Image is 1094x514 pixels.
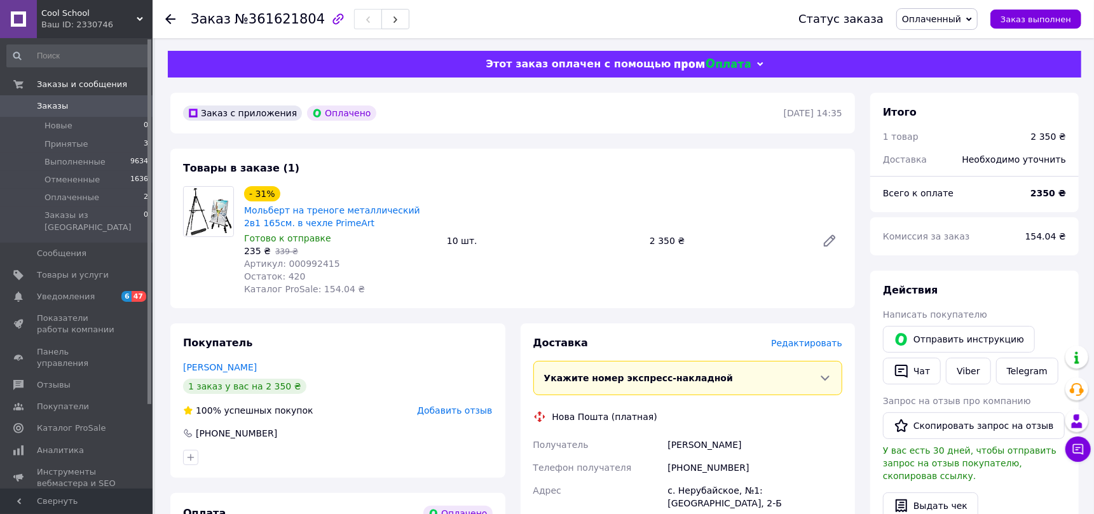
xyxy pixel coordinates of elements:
div: 1 заказ у вас на 2 350 ₴ [183,379,306,394]
span: Каталог ProSale [37,423,106,434]
span: 9634 [130,156,148,168]
span: Покупатели [37,401,89,412]
span: Уведомления [37,291,95,302]
span: Каталог ProSale: 154.04 ₴ [244,284,365,294]
span: Написать покупателю [883,309,987,320]
span: 3 [144,139,148,150]
span: Доставка [533,337,589,349]
span: Аналитика [37,445,84,456]
span: Панель управления [37,346,118,369]
span: 2 [144,192,148,203]
span: Редактировать [771,338,842,348]
span: Комиссия за заказ [883,231,970,241]
time: [DATE] 14:35 [784,108,842,118]
span: Этот заказ оплачен с помощью [486,58,671,70]
span: 47 [132,291,146,302]
span: 0 [144,120,148,132]
span: Готово к отправке [244,233,331,243]
span: Остаток: 420 [244,271,306,281]
div: 2 350 ₴ [645,232,812,250]
div: 10 шт. [442,232,645,250]
span: Добавить отзыв [417,405,492,416]
img: evopay logo [674,58,751,71]
div: успешных покупок [183,404,313,417]
span: Заказы и сообщения [37,79,127,90]
button: Отправить инструкцию [883,326,1035,353]
span: Товары в заказе (1) [183,162,299,174]
span: Артикул: 000992415 [244,259,340,269]
span: Выполненные [44,156,106,168]
span: Итого [883,106,917,118]
span: Телефон получателя [533,463,632,473]
span: 1636 [130,174,148,186]
span: Заказ [191,11,231,27]
div: Заказ с приложения [183,105,302,121]
div: Оплачено [307,105,376,121]
div: 2 350 ₴ [1031,130,1066,143]
span: Покупатель [183,337,252,349]
span: 100% [196,405,221,416]
span: 0 [144,210,148,233]
span: Действия [883,284,938,296]
span: Заказ выполнен [1001,15,1071,24]
a: Viber [946,358,990,384]
span: 6 [121,291,132,302]
a: Редактировать [817,228,842,254]
div: Статус заказа [798,13,884,25]
span: 1 товар [883,132,919,142]
span: 154.04 ₴ [1025,231,1066,241]
span: Cool School [41,8,137,19]
span: Товары и услуги [37,269,109,281]
span: Инструменты вебмастера и SEO [37,466,118,489]
b: 2350 ₴ [1030,188,1066,198]
span: Оплаченный [902,14,961,24]
div: Ваш ID: 2330746 [41,19,153,30]
a: Telegram [996,358,1058,384]
div: - 31% [244,186,280,201]
span: Всего к оплате [883,188,954,198]
span: Сообщения [37,248,86,259]
span: Адрес [533,485,561,496]
span: Новые [44,120,72,132]
span: 339 ₴ [275,247,298,256]
button: Заказ выполнен [990,10,1081,29]
div: Вернуться назад [165,13,175,25]
a: Мольберт на треноге металлический 2в1 165см. в чехле PrimeArt [244,205,420,228]
span: Заказы из [GEOGRAPHIC_DATA] [44,210,144,233]
input: Поиск [6,44,149,67]
div: [PHONE_NUMBER] [195,427,278,440]
span: 235 ₴ [244,246,271,256]
span: Отмененные [44,174,100,186]
div: Нова Пошта (платная) [549,410,660,423]
div: Необходимо уточнить [955,145,1074,173]
span: У вас есть 30 дней, чтобы отправить запрос на отзыв покупателю, скопировав ссылку. [883,445,1056,481]
div: [PERSON_NAME] [665,433,845,456]
button: Скопировать запрос на отзыв [883,412,1065,439]
button: Чат с покупателем [1065,436,1091,462]
div: [PHONE_NUMBER] [665,456,845,479]
span: Укажите номер экспресс-накладной [544,373,734,383]
span: Принятые [44,139,88,150]
span: Доставка [883,154,927,165]
span: Отзывы [37,379,71,391]
span: №361621804 [235,11,325,27]
span: Показатели работы компании [37,313,118,335]
a: [PERSON_NAME] [183,362,257,372]
span: Запрос на отзыв про компанию [883,396,1031,406]
button: Чат [883,358,941,384]
span: Заказы [37,100,68,112]
span: Оплаченные [44,192,99,203]
img: Мольберт на треноге металлический 2в1 165см. в чехле PrimeArt [184,187,233,236]
span: Получатель [533,440,589,450]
